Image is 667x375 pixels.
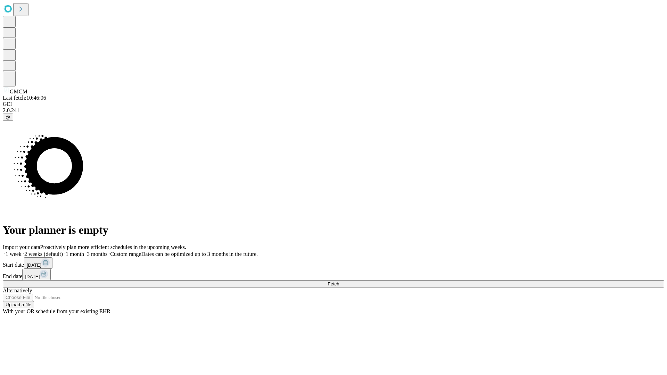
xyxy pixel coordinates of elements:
[3,301,34,308] button: Upload a file
[27,262,41,268] span: [DATE]
[328,281,339,286] span: Fetch
[3,280,664,287] button: Fetch
[110,251,141,257] span: Custom range
[3,224,664,236] h1: Your planner is empty
[141,251,258,257] span: Dates can be optimized up to 3 months in the future.
[3,257,664,269] div: Start date
[87,251,107,257] span: 3 months
[66,251,84,257] span: 1 month
[10,89,27,94] span: GMCM
[3,114,13,121] button: @
[3,308,110,314] span: With your OR schedule from your existing EHR
[24,251,63,257] span: 2 weeks (default)
[3,244,40,250] span: Import your data
[6,251,22,257] span: 1 week
[24,257,52,269] button: [DATE]
[25,274,40,279] span: [DATE]
[22,269,51,280] button: [DATE]
[3,287,32,293] span: Alternatively
[6,115,10,120] span: @
[3,269,664,280] div: End date
[3,101,664,107] div: GEI
[3,107,664,114] div: 2.0.241
[3,95,46,101] span: Last fetch: 10:46:06
[40,244,186,250] span: Proactively plan more efficient schedules in the upcoming weeks.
